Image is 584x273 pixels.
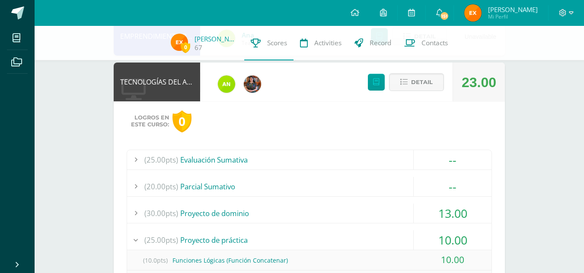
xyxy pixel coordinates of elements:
[411,74,433,90] span: Detail
[138,251,172,270] span: (10.0pts)
[414,150,491,169] div: --
[171,34,188,51] img: ec9058e119db4a565bf1c70325520aa2.png
[172,110,191,132] div: 0
[244,75,261,93] img: 60a759e8b02ec95d430434cf0c0a55c7.png
[131,114,169,128] span: Logros en este curso:
[398,26,454,60] a: Contacts
[127,251,491,270] div: Funciones Lógicas (Función Concatenar)
[244,26,294,60] a: Scores
[314,38,341,47] span: Activities
[389,73,444,91] button: Detail
[414,204,491,223] div: 13.00
[127,150,491,169] div: Evaluación Sumativa
[114,63,200,101] div: TECNOLOGÍAS DEL APRENDIZAJE Y LA COMUNICACIÓN
[127,230,491,250] div: Proyecto de práctica
[348,26,398,60] a: Record
[414,230,491,250] div: 10.00
[421,38,448,47] span: Contacts
[414,177,491,196] div: --
[127,177,491,196] div: Parcial Sumativo
[267,38,287,47] span: Scores
[488,13,538,20] span: Mi Perfil
[218,75,235,93] img: 122d7b7bf6a5205df466ed2966025dea.png
[464,4,482,22] img: ec9058e119db4a565bf1c70325520aa2.png
[181,42,190,53] span: 0
[440,11,449,21] span: 151
[144,177,178,196] span: (20.00pts)
[144,230,178,250] span: (25.00pts)
[462,63,496,102] div: 23.00
[195,35,238,43] a: [PERSON_NAME]
[144,150,178,169] span: (25.00pts)
[127,204,491,223] div: Proyecto de dominio
[370,38,391,47] span: Record
[195,43,202,52] a: 67
[144,204,178,223] span: (30.00pts)
[414,250,491,270] div: 10.00
[488,5,538,14] span: [PERSON_NAME]
[294,26,348,60] a: Activities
